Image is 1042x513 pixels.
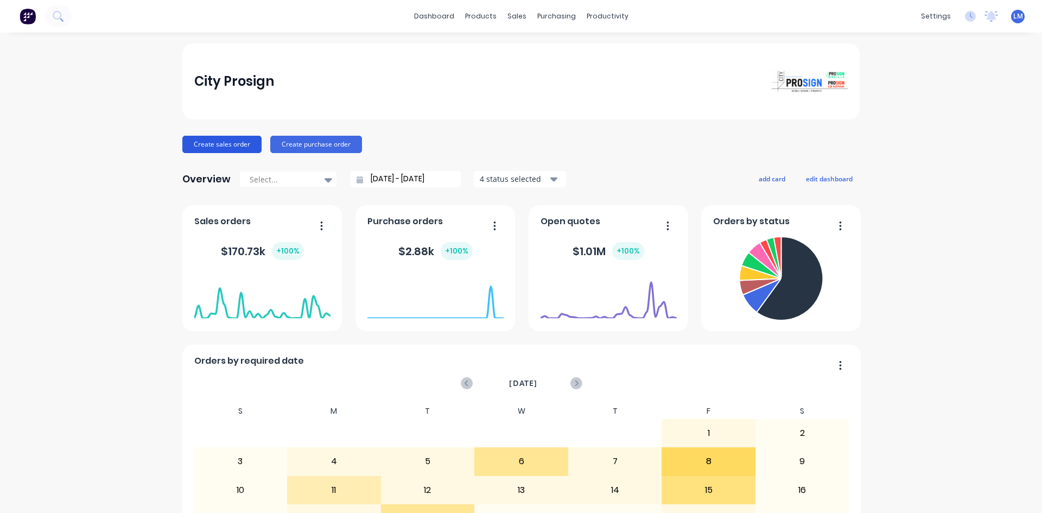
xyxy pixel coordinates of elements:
div: 8 [662,448,755,475]
div: S [194,403,288,419]
a: dashboard [409,8,460,24]
div: 13 [475,477,568,504]
div: 4 status selected [480,173,548,185]
img: Factory [20,8,36,24]
div: + 100 % [612,242,644,260]
div: 7 [569,448,662,475]
div: 16 [756,477,849,504]
button: Create sales order [182,136,262,153]
div: 5 [382,448,474,475]
div: 6 [475,448,568,475]
div: Overview [182,168,231,190]
div: 11 [288,477,380,504]
div: T [568,403,662,419]
div: products [460,8,502,24]
div: W [474,403,568,419]
div: + 100 % [441,242,473,260]
span: Open quotes [541,215,600,228]
div: T [381,403,475,419]
img: City Prosign [772,71,848,92]
div: F [662,403,755,419]
div: City Prosign [194,71,274,92]
div: 9 [756,448,849,475]
span: [DATE] [509,377,537,389]
div: $ 2.88k [398,242,473,260]
div: purchasing [532,8,581,24]
span: Orders by status [713,215,790,228]
button: edit dashboard [799,172,860,186]
div: 4 [288,448,380,475]
span: Sales orders [194,215,251,228]
div: sales [502,8,532,24]
div: S [755,403,849,419]
div: + 100 % [272,242,304,260]
div: M [287,403,381,419]
div: 12 [382,477,474,504]
div: 14 [569,477,662,504]
div: $ 170.73k [221,242,304,260]
div: 3 [194,448,287,475]
div: settings [916,8,956,24]
span: LM [1013,11,1023,21]
div: 10 [194,477,287,504]
button: 4 status selected [474,171,566,187]
div: 15 [662,477,755,504]
div: 2 [756,420,849,447]
div: $ 1.01M [573,242,644,260]
button: Create purchase order [270,136,362,153]
button: add card [752,172,792,186]
span: Purchase orders [367,215,443,228]
div: 1 [662,420,755,447]
div: productivity [581,8,634,24]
